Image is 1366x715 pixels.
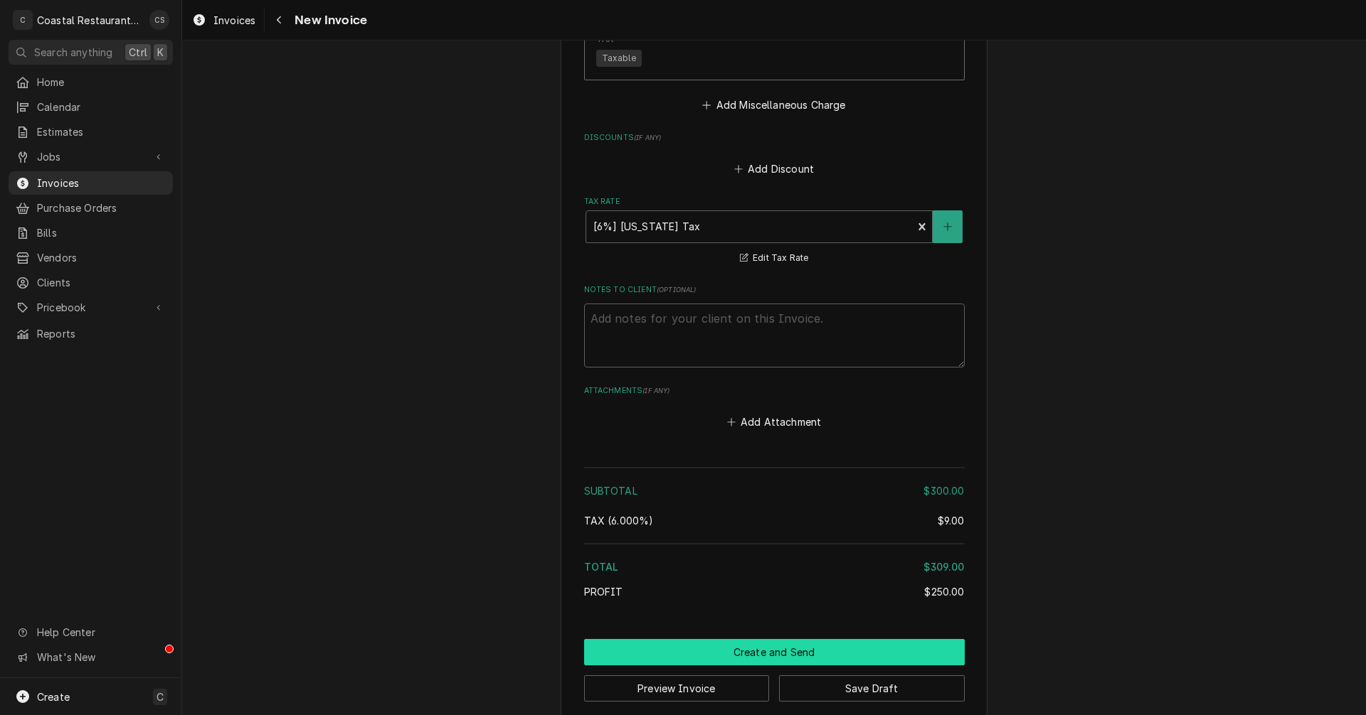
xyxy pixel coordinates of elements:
[149,10,169,30] div: CS
[9,196,173,220] a: Purchase Orders
[37,124,166,139] span: Estimates
[584,385,965,432] div: Attachments
[584,639,965,665] button: Create and Send
[584,132,965,144] label: Discounts
[584,483,965,498] div: Subtotal
[657,286,697,294] span: ( optional )
[584,196,965,267] div: Tax Rate
[584,132,965,179] div: Discounts
[37,691,70,703] span: Create
[34,45,112,60] span: Search anything
[9,296,173,319] a: Go to Pricebook
[157,689,164,704] span: C
[584,284,965,367] div: Notes to Client
[779,675,965,701] button: Save Draft
[37,650,164,665] span: What's New
[9,645,173,669] a: Go to What's New
[9,145,173,168] a: Go to Jobs
[37,326,166,341] span: Reports
[584,561,619,573] span: Total
[584,586,623,598] span: Profit
[923,559,964,574] div: $309.00
[268,9,290,31] button: Navigate back
[9,40,173,65] button: Search anythingCtrlK
[584,639,965,665] div: Button Group Row
[9,246,173,269] a: Vendors
[9,620,173,644] a: Go to Help Center
[584,385,965,397] label: Attachments
[186,9,261,32] a: Invoices
[37,250,166,265] span: Vendors
[37,225,166,240] span: Bills
[634,134,661,141] span: ( if any )
[584,675,770,701] button: Preview Invoice
[924,586,964,598] span: $250.00
[731,159,816,179] button: Add Discount
[37,200,166,215] span: Purchase Orders
[9,271,173,294] a: Clients
[584,485,637,497] span: Subtotal
[37,176,166,190] span: Invoices
[584,513,965,528] div: Tax
[584,515,654,527] span: Tax ( 6.000% )
[37,149,144,164] span: Jobs
[157,45,164,60] span: K
[9,95,173,119] a: Calendar
[37,300,144,315] span: Pricebook
[290,11,367,30] span: New Invoice
[700,95,848,115] button: Add Miscellaneous Charge
[37,13,142,28] div: Coastal Restaurant Repair
[584,284,965,296] label: Notes to Client
[738,249,811,267] button: Edit Tax Rate
[584,462,965,609] div: Amount Summary
[13,10,33,30] div: C
[37,100,166,114] span: Calendar
[37,75,166,90] span: Home
[596,50,642,67] span: Taxable
[129,45,147,60] span: Ctrl
[933,210,963,243] button: Create New Tax
[584,665,965,701] div: Button Group Row
[9,171,173,195] a: Invoices
[584,584,965,599] div: Profit
[724,412,824,432] button: Add Attachment
[584,639,965,701] div: Button Group
[213,13,255,28] span: Invoices
[943,222,952,232] svg: Create New Tax
[584,196,965,208] label: Tax Rate
[9,322,173,345] a: Reports
[9,120,173,144] a: Estimates
[149,10,169,30] div: Chris Sockriter's Avatar
[37,275,166,290] span: Clients
[938,513,965,528] div: $9.00
[9,70,173,94] a: Home
[584,559,965,574] div: Total
[13,10,33,30] div: Coastal Restaurant Repair's Avatar
[37,625,164,640] span: Help Center
[9,221,173,244] a: Bills
[923,483,964,498] div: $300.00
[642,387,669,394] span: ( if any )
